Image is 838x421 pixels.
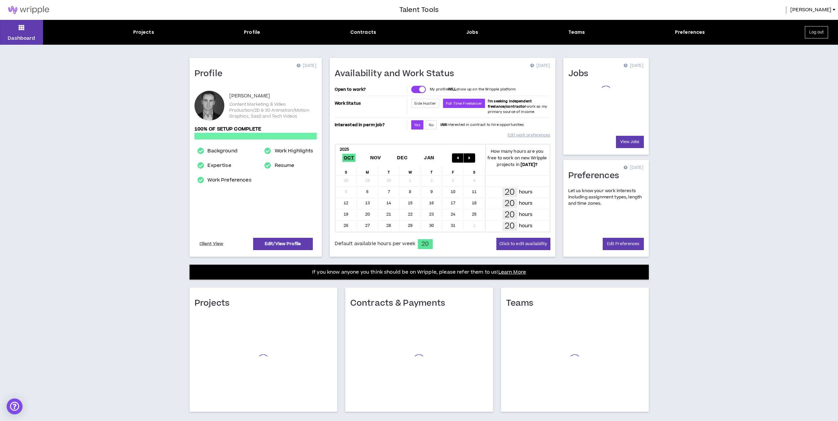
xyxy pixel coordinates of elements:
[207,176,251,184] a: Work Preferences
[253,238,313,250] a: Edit/View Profile
[603,238,644,250] a: Edit Preferences
[312,268,526,276] p: If you know anyone you think should be on Wripple, please refer them to us!
[335,120,406,130] p: Interested in perm job?
[335,99,406,108] p: Work Status
[229,92,270,100] p: [PERSON_NAME]
[624,63,643,69] p: [DATE]
[207,147,237,155] a: Background
[244,29,260,36] div: Profile
[335,87,406,92] p: Open to work?
[369,154,382,162] span: Nov
[508,130,550,141] a: Edit work preferences
[441,122,446,127] strong: AM
[624,165,643,171] p: [DATE]
[488,99,547,114] span: work as my primary source of income
[568,69,593,79] h1: Jobs
[275,147,313,155] a: Work Highlights
[429,123,434,128] span: No
[521,162,537,168] b: [DATE] ?
[519,200,533,207] p: hours
[195,91,224,121] div: Andrew C.
[442,165,464,175] div: F
[805,26,828,38] button: Log out
[568,188,644,207] p: Let us know your work interests including assignment types, length and time zones.
[568,29,585,36] div: Teams
[519,188,533,196] p: hours
[229,101,317,119] p: Content Marketing & Video Production/2D & 3D Animation/Motion Graphics, SaaS and Tech Videos
[7,398,23,414] div: Open Intercom Messenger
[519,222,533,230] p: hours
[422,154,435,162] span: Jan
[336,165,357,175] div: S
[275,162,295,170] a: Resume
[496,238,550,250] button: Click to edit availability
[498,269,526,276] a: Learn More
[8,35,35,42] p: Dashboard
[350,298,450,309] h1: Contracts & Payments
[466,29,478,36] div: Jobs
[519,211,533,218] p: hours
[207,162,231,170] a: Expertise
[448,87,457,92] strong: WILL
[399,5,439,15] h3: Talent Tools
[357,165,378,175] div: M
[198,238,225,250] a: Client View
[430,87,516,92] p: My profile show up on the Wripple platform
[400,165,421,175] div: W
[616,136,644,148] a: View Jobs
[378,165,400,175] div: T
[340,146,349,152] b: 2025
[464,165,485,175] div: S
[530,63,550,69] p: [DATE]
[342,154,356,162] span: Oct
[297,63,316,69] p: [DATE]
[414,101,436,106] span: Side Hustler
[396,154,409,162] span: Dec
[568,171,624,181] h1: Preferences
[133,29,154,36] div: Projects
[675,29,705,36] div: Preferences
[195,298,235,309] h1: Projects
[414,123,420,128] span: Yes
[485,148,549,168] p: How many hours are you free to work on new Wripple projects in
[488,99,532,109] b: I'm seeking independent freelance/contractor
[440,122,524,128] p: I interested in contract to hire opportunities
[335,69,459,79] h1: Availability and Work Status
[335,240,415,247] span: Default available hours per week
[421,165,443,175] div: T
[790,6,831,14] span: [PERSON_NAME]
[506,298,538,309] h1: Teams
[350,29,376,36] div: Contracts
[195,69,228,79] h1: Profile
[195,126,317,133] p: 100% of setup complete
